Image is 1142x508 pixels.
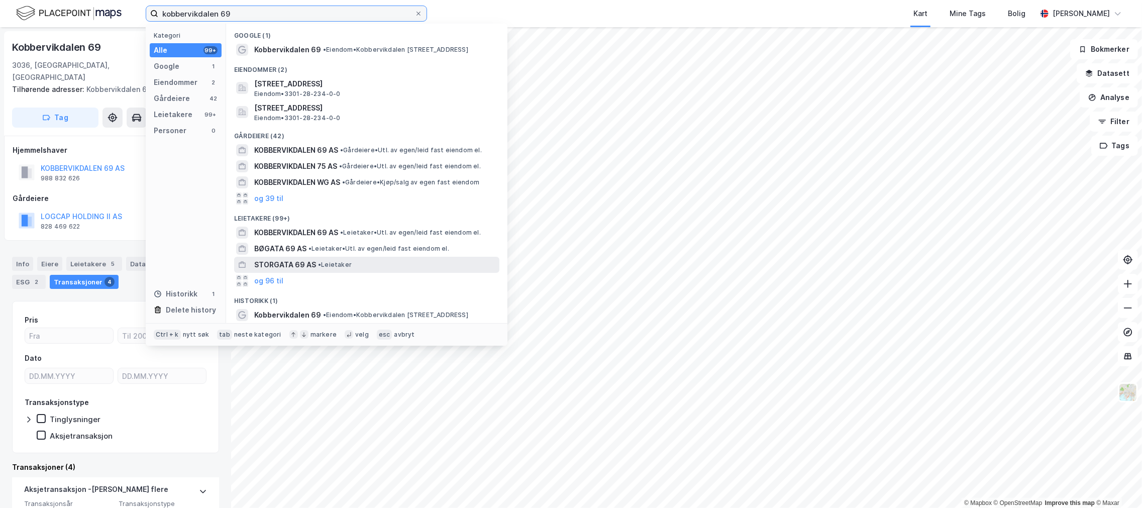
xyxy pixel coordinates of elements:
div: Transaksjoner [50,275,119,289]
div: 1 [210,62,218,70]
img: Z [1118,383,1137,402]
iframe: Chat Widget [1092,460,1142,508]
img: logo.f888ab2527a4732fd821a326f86c7f29.svg [16,5,122,22]
div: 42 [210,94,218,103]
span: • [342,178,345,186]
span: Gårdeiere • Kjøp/salg av egen fast eiendom [342,178,479,186]
div: Pris [25,314,38,326]
div: Kobbervikdalen 69 [12,39,103,55]
button: og 96 til [254,275,283,287]
div: Gårdeiere (42) [226,124,507,142]
span: • [308,245,312,252]
span: STORGATA 69 AS [254,259,316,271]
div: 0 [210,127,218,135]
div: 988 832 626 [41,174,80,182]
span: Kobbervikdalen 69 [254,309,321,321]
div: Eiendommer [154,76,197,88]
div: Kart [913,8,927,20]
span: KOBBERVIKDALEN WG AS [254,176,340,188]
div: 99+ [203,111,218,119]
input: Søk på adresse, matrikkel, gårdeiere, leietakere eller personer [158,6,414,21]
div: 828 469 622 [41,223,80,231]
span: Transaksjonstype [119,499,207,508]
div: Eiere [37,257,62,271]
button: Filter [1090,112,1138,132]
div: Mine Tags [950,8,986,20]
div: Aksjetransaksjon - [PERSON_NAME] flere [24,483,168,499]
div: Datasett [126,257,176,271]
div: Alle [154,44,167,56]
div: Gårdeiere [154,92,190,105]
div: Google (1) [226,24,507,42]
div: Gårdeiere [13,192,219,205]
span: • [323,46,326,53]
span: Leietaker • Utl. av egen/leid fast eiendom el. [308,245,449,253]
div: Ctrl + k [154,330,181,340]
div: Transaksjoner (4) [12,461,219,473]
div: tab [217,330,232,340]
button: Tag [12,108,98,128]
button: Datasett [1077,63,1138,83]
span: Leietaker • Utl. av egen/leid fast eiendom el. [340,229,481,237]
span: [STREET_ADDRESS] [254,78,495,90]
div: Info [12,257,33,271]
span: • [340,146,343,154]
span: • [318,261,321,268]
div: velg [355,331,369,339]
div: Historikk (1) [226,289,507,307]
span: Eiendom • Kobbervikdalen [STREET_ADDRESS] [323,46,468,54]
div: 2 [210,78,218,86]
span: BØGATA 69 AS [254,243,306,255]
div: Eiendommer (2) [226,58,507,76]
div: Historikk [154,288,197,300]
span: • [323,311,326,319]
span: Leietaker [318,261,352,269]
div: 1 [210,290,218,298]
div: Aksjetransaksjon [50,431,113,441]
div: Leietakere [66,257,122,271]
span: KOBBERVIKDALEN 69 AS [254,144,338,156]
div: Leietakere [154,109,192,121]
div: 2 [32,277,42,287]
span: Kobbervikdalen 69 [254,44,321,56]
div: Transaksjonstype [25,396,89,409]
a: Mapbox [964,499,992,506]
div: Hjemmelshaver [13,144,219,156]
div: avbryt [394,331,414,339]
span: Gårdeiere • Utl. av egen/leid fast eiendom el. [339,162,481,170]
div: 3036, [GEOGRAPHIC_DATA], [GEOGRAPHIC_DATA] [12,59,163,83]
div: Dato [25,352,42,364]
input: DD.MM.YYYY [118,368,206,383]
span: Eiendom • 3301-28-234-0-0 [254,90,341,98]
span: KOBBERVIKDALEN 69 AS [254,227,338,239]
span: • [340,229,343,236]
div: [PERSON_NAME] [1053,8,1110,20]
div: Leietakere (99+) [226,207,507,225]
div: 99+ [203,46,218,54]
div: ESG [12,275,46,289]
button: og 39 til [254,192,283,205]
span: • [339,162,342,170]
input: Fra [25,328,113,343]
span: KOBBERVIKDALEN 75 AS [254,160,337,172]
div: Kontrollprogram for chat [1092,460,1142,508]
div: Kobbervikdalen 69t [12,83,211,95]
a: OpenStreetMap [994,499,1043,506]
div: esc [377,330,392,340]
a: Improve this map [1045,499,1095,506]
div: nytt søk [183,331,210,339]
div: markere [310,331,337,339]
div: Tinglysninger [50,415,100,424]
span: Transaksjonsår [24,499,113,508]
button: Analyse [1080,87,1138,108]
div: Kategori [154,32,222,39]
div: 4 [105,277,115,287]
span: [STREET_ADDRESS] [254,102,495,114]
span: Gårdeiere • Utl. av egen/leid fast eiendom el. [340,146,482,154]
span: Tilhørende adresser: [12,85,86,93]
button: Bokmerker [1070,39,1138,59]
span: Eiendom • 3301-28-234-0-0 [254,114,341,122]
div: 5 [108,259,118,269]
div: neste kategori [234,331,281,339]
input: DD.MM.YYYY [25,368,113,383]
